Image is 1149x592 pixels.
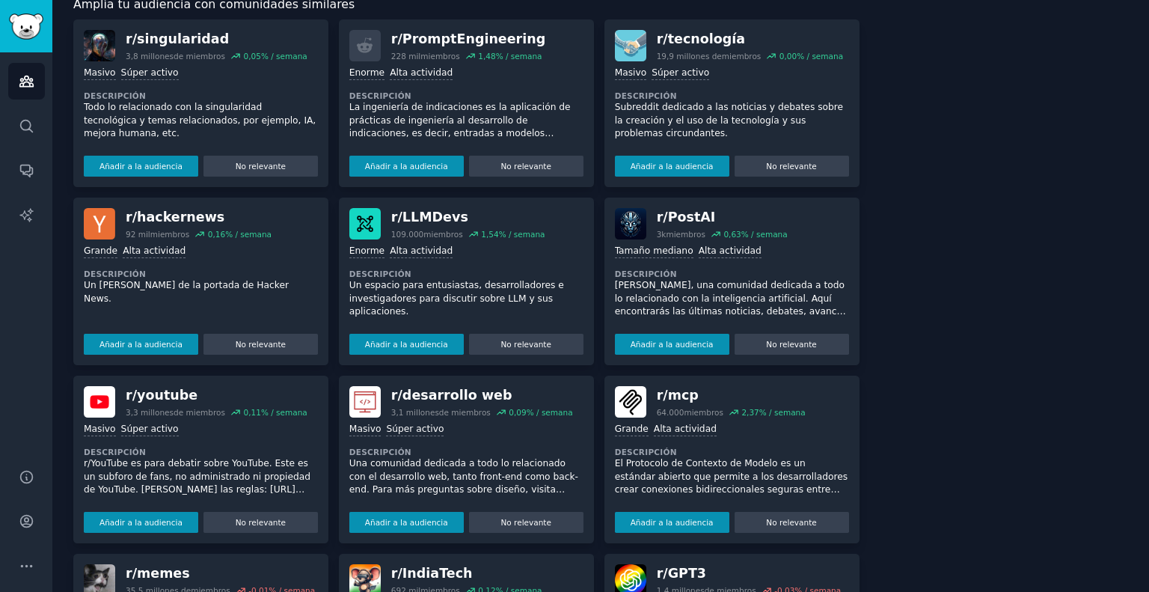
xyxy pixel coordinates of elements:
font: Todo lo relacionado con la singularidad tecnológica y temas relacionados, por ejemplo, IA, mejora... [84,102,316,138]
font: 228 mil [391,52,420,61]
font: 1,48 [478,52,495,61]
font: Una comunidad dedicada a todo lo relacionado con el desarrollo web, tanto front-end como back-end... [349,458,578,508]
button: Añadir a la audiencia [349,334,464,355]
font: Descripción [349,91,411,100]
font: Alta actividad [390,67,453,78]
img: noticias de hackers [84,208,115,239]
font: Añadir a la audiencia [99,340,183,349]
font: LLMDevs [402,210,468,225]
button: Añadir a la audiencia [84,156,198,177]
img: Logotipo de GummySearch [9,13,43,40]
font: 0,09 [509,408,526,417]
font: Añadir a la audiencia [99,518,183,527]
font: 109.000 [391,230,423,239]
font: % / semana [261,408,307,417]
font: No relevante [236,340,286,349]
font: Añadir a la audiencia [365,340,448,349]
font: Añadir a la audiencia [99,162,183,171]
button: No relevante [203,334,318,355]
font: de miembros [439,408,491,417]
font: 1,54 [481,230,498,239]
font: % / semana [499,230,545,239]
img: singularidad [84,30,115,61]
font: r/ [126,210,137,225]
font: Enorme [349,67,384,78]
font: r/ [657,31,668,46]
font: Súper activo [652,67,709,78]
font: r/ [126,566,137,581]
button: No relevante [469,512,583,533]
img: YouTube [84,386,115,418]
font: 64.000 [657,408,684,417]
font: tecnología [668,31,745,46]
button: Añadir a la audiencia [349,156,464,177]
font: Descripción [349,448,411,457]
font: 92 mil [126,230,150,239]
font: r/ [391,31,402,46]
font: Descripción [349,269,411,278]
font: 0,63 [723,230,741,239]
font: Añadir a la audiencia [631,518,714,527]
font: r/ [126,388,137,403]
button: No relevante [735,334,849,355]
font: singularidad [137,31,229,46]
font: miembros [722,52,761,61]
font: % / semana [741,230,788,239]
font: 0,11 [243,408,260,417]
font: Subreddit dedicado a las noticias y debates sobre la creación y el uso de la tecnología y sus pro... [615,102,843,138]
font: Descripción [615,448,677,457]
font: miembros [150,230,189,239]
font: La ingeniería de indicaciones es la aplicación de prácticas de ingeniería al desarrollo de indica... [349,102,571,152]
font: No relevante [766,340,816,349]
font: youtube [137,388,197,403]
font: % / semana [797,52,843,61]
font: Alta actividad [390,245,453,256]
font: No relevante [766,518,816,527]
font: Masivo [349,424,382,434]
font: 3,8 millones [126,52,174,61]
font: Enorme [349,245,384,256]
font: 0,16 [208,230,225,239]
font: Alta actividad [699,245,762,256]
font: 19,9 millones de [657,52,722,61]
font: mcp [668,388,699,403]
font: 3,3 millones [126,408,174,417]
button: Añadir a la audiencia [84,512,198,533]
font: r/YouTube es para debatir sobre YouTube. Este es un subforo de fans, no administrado ni propiedad... [84,458,310,521]
font: Súper activo [386,424,444,434]
font: r/ [391,210,402,225]
button: No relevante [203,156,318,177]
font: % / semana [225,230,272,239]
font: miembros [684,408,723,417]
font: memes [137,566,190,581]
button: No relevante [469,334,583,355]
button: No relevante [469,156,583,177]
button: Añadir a la audiencia [349,512,464,533]
font: Añadir a la audiencia [631,340,714,349]
font: PostAI [668,210,716,225]
font: r/ [657,388,668,403]
font: Descripción [84,91,146,100]
button: Añadir a la audiencia [615,334,729,355]
font: No relevante [500,340,551,349]
font: % / semana [759,408,806,417]
button: No relevante [735,512,849,533]
font: [PERSON_NAME], una comunidad dedicada a todo lo relacionado con la inteligencia artificial. Aquí ... [615,280,848,356]
font: GPT3 [668,566,706,581]
button: Añadir a la audiencia [84,334,198,355]
font: 3,1 millones [391,408,439,417]
font: 0,05 [243,52,260,61]
font: r/ [657,210,668,225]
button: Añadir a la audiencia [615,512,729,533]
font: Un [PERSON_NAME] de la portada de Hacker News. [84,280,289,304]
font: Añadir a la audiencia [365,162,448,171]
font: IndiaTech [402,566,473,581]
font: % / semana [261,52,307,61]
font: Grande [84,245,117,256]
font: r/ [657,566,668,581]
font: 2,37 [741,408,759,417]
font: miembros [420,52,459,61]
font: % / semana [496,52,542,61]
font: No relevante [236,518,286,527]
font: Descripción [84,448,146,457]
